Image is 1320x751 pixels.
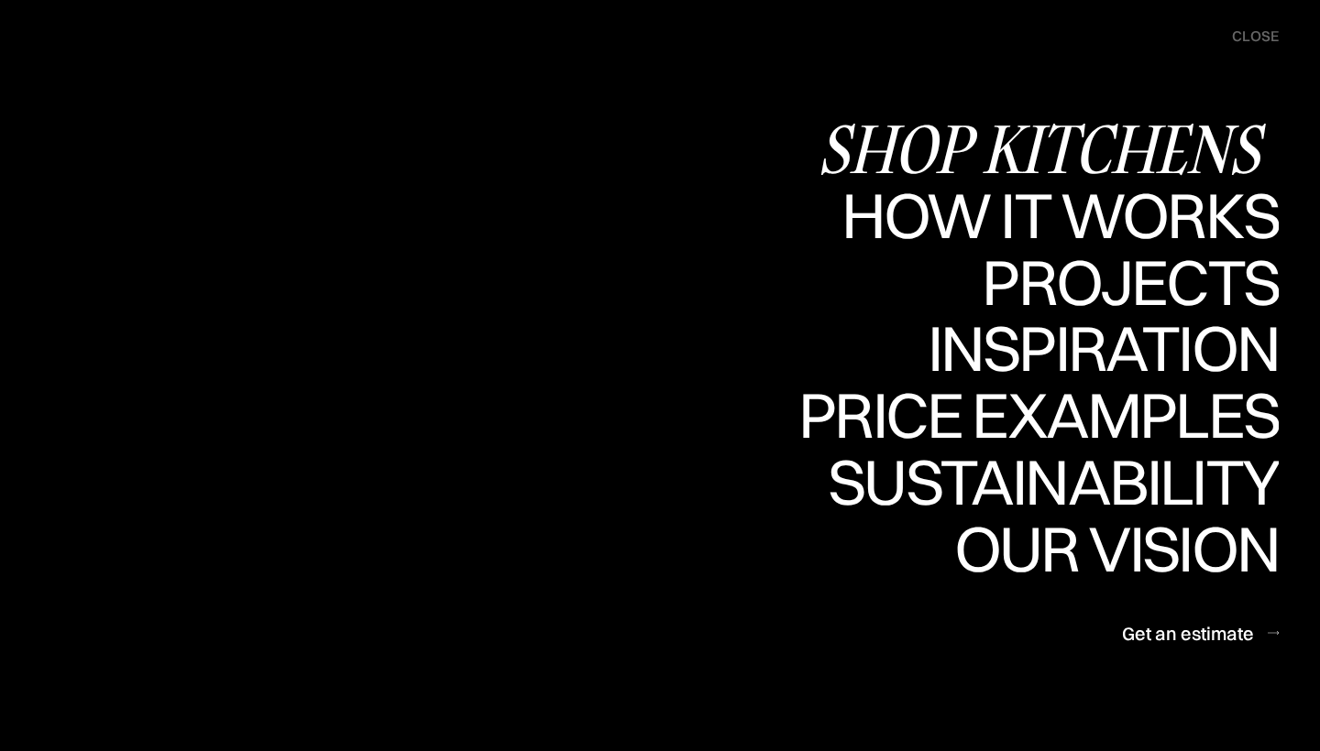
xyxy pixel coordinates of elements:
div: Inspiration [902,380,1279,444]
div: Sustainability [812,450,1279,514]
div: Shop Kitchens [818,116,1279,180]
div: Projects [982,314,1279,378]
a: Price examplesPrice examples [798,383,1279,450]
a: ProjectsProjects [982,250,1279,317]
div: Price examples [798,447,1279,511]
div: Projects [982,250,1279,314]
a: Our visionOur vision [939,517,1279,583]
div: Our vision [939,517,1279,581]
div: How it works [837,247,1279,311]
div: menu [1214,18,1279,55]
a: SustainabilitySustainability [812,450,1279,517]
a: Shop Kitchens [818,116,1279,183]
a: InspirationInspiration [902,316,1279,383]
div: close [1232,27,1279,47]
div: Get an estimate [1122,621,1254,646]
div: Price examples [798,383,1279,447]
div: Inspiration [902,316,1279,380]
div: Our vision [939,581,1279,645]
div: How it works [837,183,1279,247]
a: How it worksHow it works [837,183,1279,250]
a: Get an estimate [1122,611,1279,656]
div: Sustainability [812,514,1279,578]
